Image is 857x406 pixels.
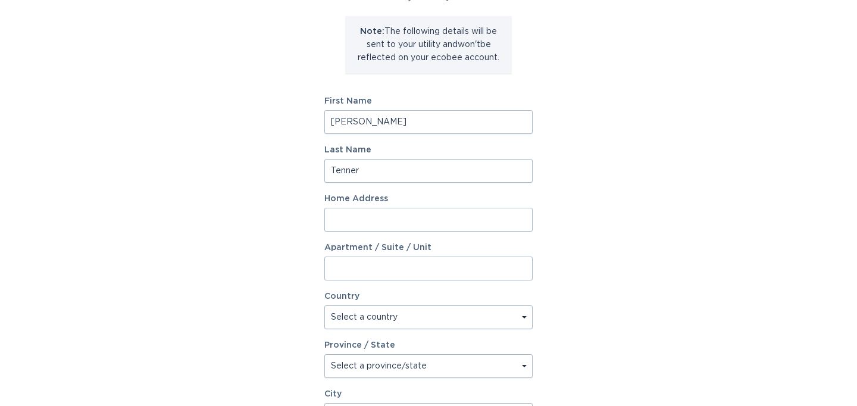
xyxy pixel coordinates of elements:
strong: Note: [360,27,384,36]
label: Province / State [324,341,395,349]
label: Home Address [324,195,533,203]
label: First Name [324,97,533,105]
p: The following details will be sent to your utility and won't be reflected on your ecobee account. [354,25,503,64]
label: Country [324,292,359,301]
label: Last Name [324,146,533,154]
label: City [324,390,533,398]
label: Apartment / Suite / Unit [324,243,533,252]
